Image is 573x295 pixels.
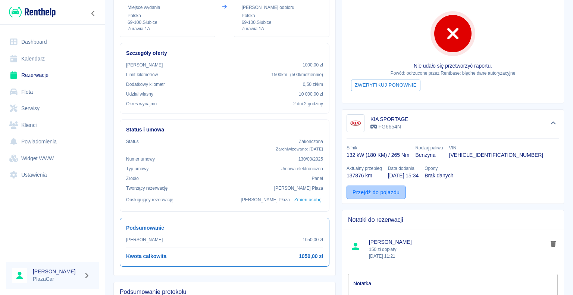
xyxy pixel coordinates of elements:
[415,151,443,159] p: Benzyna
[241,196,290,203] p: [PERSON_NAME] Płaza
[369,246,548,260] p: 150 zł dopłaty
[348,216,558,224] span: Notatki do rezerwacji
[547,118,560,128] button: Ukryj szczegóły
[33,268,81,275] h6: [PERSON_NAME]
[6,67,99,84] a: Rezerwacje
[126,165,148,172] p: Typ umowy
[548,239,559,249] button: delete note
[348,116,363,131] img: Image
[6,100,99,117] a: Serwisy
[347,186,406,199] a: Przejdź do pojazdu
[6,167,99,183] a: Ustawienia
[298,156,323,162] p: 130/08/2025
[449,145,544,151] p: VIN
[6,84,99,100] a: Flota
[425,172,453,180] p: Brak danych
[347,172,382,180] p: 137876 km
[128,12,207,19] p: Polska
[126,252,166,260] h6: Kwota całkowita
[281,165,323,172] p: Umowa elektroniczna
[126,49,323,57] h6: Szczegóły oferty
[425,165,453,172] p: Opony
[449,151,544,159] p: [VEHICLE_IDENTIFICATION_NUMBER]
[126,81,165,88] p: Dodatkowy kilometr
[312,175,323,182] p: Panel
[276,147,323,151] span: Zarchiwizowano: [DATE]
[128,19,207,26] p: 69-100 , Słubice
[128,4,207,11] p: Miejsce wydania
[6,150,99,167] a: Widget WWW
[126,185,167,192] p: Tworzący rezerwację
[126,196,173,203] p: Obsługujący rezerwację
[369,253,548,260] p: [DATE] 11:21
[6,50,99,67] a: Kalendarz
[126,138,139,145] p: Status
[126,62,163,68] p: [PERSON_NAME]
[6,6,56,18] a: Renthelp logo
[6,133,99,150] a: Powiadomienia
[347,165,382,172] p: Aktualny przebieg
[293,195,323,205] button: Zmień osobę
[242,19,322,26] p: 69-100 , Słubice
[303,62,323,68] p: 1000,00 zł
[290,72,323,77] span: ( 500 km dziennie )
[128,26,207,32] p: Żurawia 1A
[370,123,408,131] p: FG6654N
[126,100,157,107] p: Okres wynajmu
[126,175,139,182] p: Żrodło
[242,12,322,19] p: Polska
[9,6,56,18] img: Renthelp logo
[242,4,322,11] p: [PERSON_NAME] odbioru
[88,9,99,18] button: Zwiń nawigację
[126,236,163,243] p: [PERSON_NAME]
[6,34,99,50] a: Dashboard
[126,224,323,232] h6: Podsumowanie
[415,145,443,151] p: Rodzaj paliwa
[369,238,548,246] span: [PERSON_NAME]
[299,91,323,97] p: 10 000,00 zł
[126,156,155,162] p: Numer umowy
[33,275,81,283] p: PlazaCar
[126,91,153,97] p: Udział własny
[303,236,323,243] p: 1050,00 zł
[348,70,558,77] p: Powód: odrzucone przez Rentbase: błędne dane autoryzacyjne
[126,126,323,134] h6: Status i umowa
[6,117,99,134] a: Klienci
[347,145,409,151] p: Silnik
[126,71,158,78] p: Limit kilometrów
[299,252,323,260] h6: 1050,00 zł
[293,100,323,107] p: 2 dni 2 godziny
[276,138,323,145] p: Zakończona
[242,26,322,32] p: Żurawia 1A
[388,172,419,180] p: [DATE] 15:34
[370,115,408,123] h6: KIA SPORTAGE
[274,185,323,192] p: [PERSON_NAME] Płaza
[348,62,558,70] p: Nie udało się przetworzyć raportu.
[351,80,420,91] button: Zweryfikuj ponownie
[271,71,323,78] p: 1500 km
[347,151,409,159] p: 132 kW (180 KM) / 265 Nm
[303,81,323,88] p: 0,50 zł /km
[388,165,419,172] p: Data dodania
